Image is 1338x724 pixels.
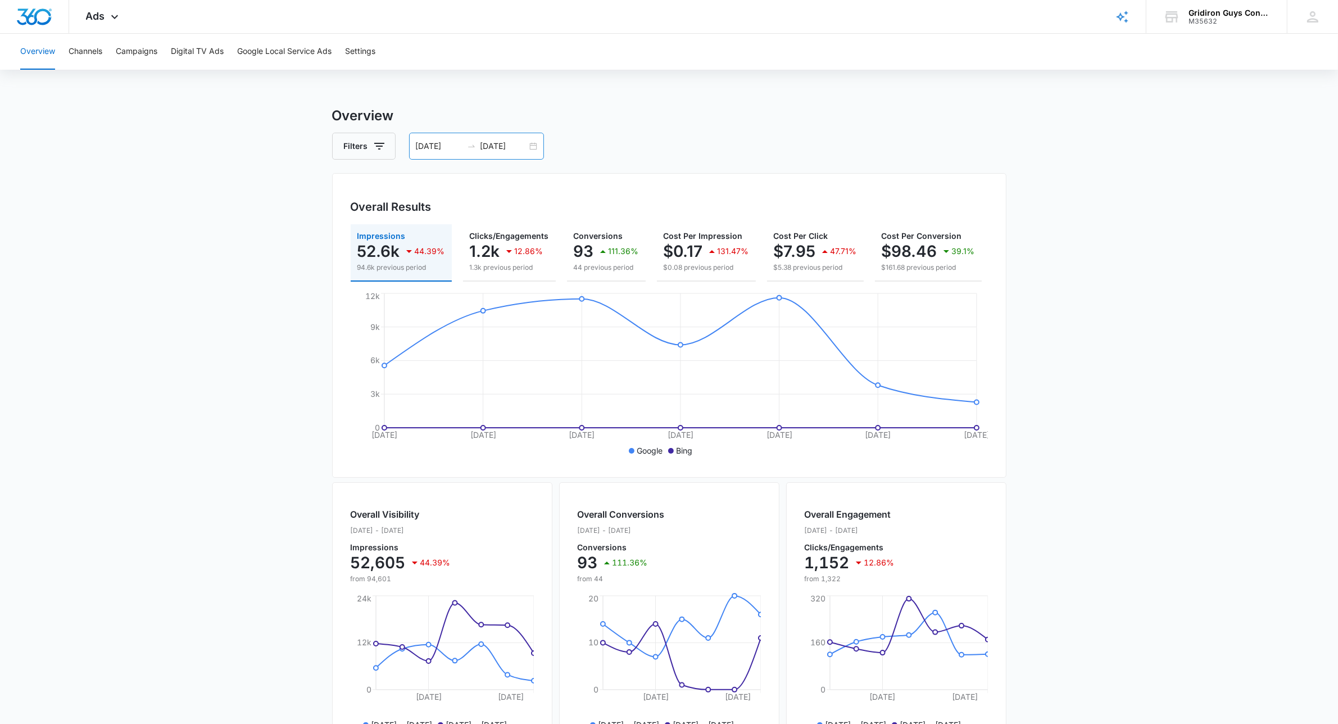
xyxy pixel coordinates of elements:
[724,692,750,702] tspan: [DATE]
[345,34,375,70] button: Settings
[805,508,895,521] h2: Overall Engagement
[357,263,445,273] p: 94.6k previous period
[882,242,937,260] p: $98.46
[515,247,543,255] p: 12.86%
[357,231,406,241] span: Impressions
[470,430,496,440] tspan: [DATE]
[332,133,396,160] button: Filters
[574,231,623,241] span: Conversions
[774,231,828,241] span: Cost Per Click
[569,430,595,440] tspan: [DATE]
[420,559,451,567] p: 44.39%
[774,242,816,260] p: $7.95
[370,389,380,399] tspan: 3k
[351,198,432,215] h3: Overall Results
[882,263,975,273] p: $161.68 previous period
[351,526,451,536] p: [DATE] - [DATE]
[351,574,451,584] p: from 94,601
[664,231,743,241] span: Cost Per Impression
[805,544,895,551] p: Clicks/Engagements
[470,242,500,260] p: 1.2k
[351,508,451,521] h2: Overall Visibility
[642,692,668,702] tspan: [DATE]
[470,231,549,241] span: Clicks/Engagements
[578,544,665,551] p: Conversions
[578,574,665,584] p: from 44
[237,34,332,70] button: Google Local Service Ads
[831,247,857,255] p: 47.71%
[952,247,975,255] p: 39.1%
[20,34,55,70] button: Overview
[588,594,598,603] tspan: 20
[116,34,157,70] button: Campaigns
[467,142,476,151] span: to
[820,685,826,694] tspan: 0
[366,685,371,694] tspan: 0
[676,445,692,456] p: Bing
[1189,17,1271,25] div: account id
[668,430,693,440] tspan: [DATE]
[375,423,380,432] tspan: 0
[578,526,665,536] p: [DATE] - [DATE]
[578,508,665,521] h2: Overall Conversions
[371,430,397,440] tspan: [DATE]
[964,430,990,440] tspan: [DATE]
[869,692,895,702] tspan: [DATE]
[470,263,549,273] p: 1.3k previous period
[718,247,749,255] p: 131.47%
[415,247,445,255] p: 44.39%
[805,526,895,536] p: [DATE] - [DATE]
[810,637,826,647] tspan: 160
[86,10,105,22] span: Ads
[357,637,371,647] tspan: 12k
[805,554,850,572] p: 1,152
[664,242,703,260] p: $0.17
[467,142,476,151] span: swap-right
[497,692,523,702] tspan: [DATE]
[415,692,441,702] tspan: [DATE]
[578,554,598,572] p: 93
[171,34,224,70] button: Digital TV Ads
[588,637,598,647] tspan: 10
[593,685,598,694] tspan: 0
[365,291,380,301] tspan: 12k
[480,140,527,152] input: End date
[416,140,462,152] input: Start date
[609,247,639,255] p: 111.36%
[864,559,895,567] p: 12.86%
[637,445,663,456] p: Google
[574,242,594,260] p: 93
[805,574,895,584] p: from 1,322
[370,322,380,332] tspan: 9k
[865,430,891,440] tspan: [DATE]
[951,692,977,702] tspan: [DATE]
[774,263,857,273] p: $5.38 previous period
[351,544,451,551] p: Impressions
[370,355,380,365] tspan: 6k
[574,263,639,273] p: 44 previous period
[69,34,102,70] button: Channels
[810,594,826,603] tspan: 320
[1189,8,1271,17] div: account name
[664,263,749,273] p: $0.08 previous period
[332,106,1006,126] h3: Overview
[766,430,792,440] tspan: [DATE]
[882,231,962,241] span: Cost Per Conversion
[351,554,406,572] p: 52,605
[357,594,371,603] tspan: 24k
[357,242,400,260] p: 52.6k
[613,559,648,567] p: 111.36%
